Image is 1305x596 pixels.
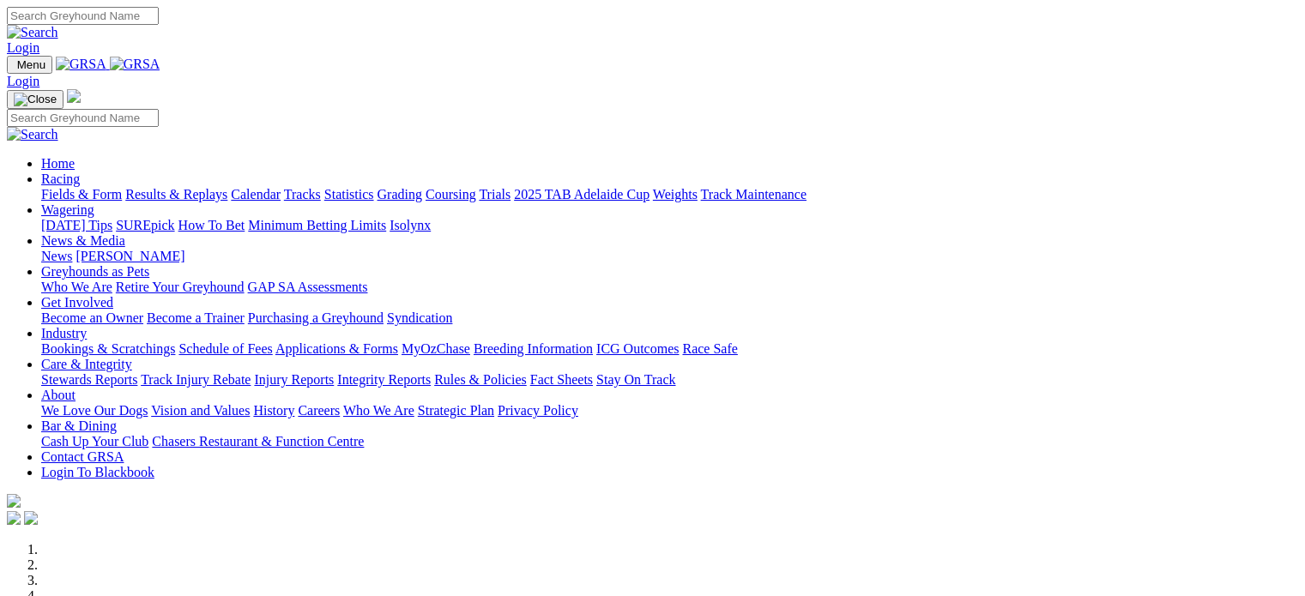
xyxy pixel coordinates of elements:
div: Wagering [41,218,1298,233]
a: Stewards Reports [41,372,137,387]
input: Search [7,109,159,127]
div: Greyhounds as Pets [41,280,1298,295]
a: Care & Integrity [41,357,132,371]
a: Applications & Forms [275,341,398,356]
a: Strategic Plan [418,403,494,418]
span: Menu [17,58,45,71]
a: Fact Sheets [530,372,593,387]
a: Minimum Betting Limits [248,218,386,232]
a: [DATE] Tips [41,218,112,232]
a: Who We Are [343,403,414,418]
a: Cash Up Your Club [41,434,148,449]
a: Rules & Policies [434,372,527,387]
div: Care & Integrity [41,372,1298,388]
img: twitter.svg [24,511,38,525]
a: MyOzChase [402,341,470,356]
a: History [253,403,294,418]
a: Careers [298,403,340,418]
a: SUREpick [116,218,174,232]
img: Search [7,127,58,142]
a: Wagering [41,202,94,217]
a: News & Media [41,233,125,248]
a: Privacy Policy [498,403,578,418]
div: Racing [41,187,1298,202]
a: GAP SA Assessments [248,280,368,294]
a: Race Safe [682,341,737,356]
a: Integrity Reports [337,372,431,387]
a: How To Bet [178,218,245,232]
input: Search [7,7,159,25]
a: Vision and Values [151,403,250,418]
a: Schedule of Fees [178,341,272,356]
a: Racing [41,172,80,186]
a: 2025 TAB Adelaide Cup [514,187,649,202]
a: Bookings & Scratchings [41,341,175,356]
a: Track Maintenance [701,187,807,202]
div: Bar & Dining [41,434,1298,449]
a: Injury Reports [254,372,334,387]
a: We Love Our Dogs [41,403,148,418]
a: Login [7,74,39,88]
a: Stay On Track [596,372,675,387]
img: facebook.svg [7,511,21,525]
a: Fields & Form [41,187,122,202]
a: Who We Are [41,280,112,294]
a: Greyhounds as Pets [41,264,149,279]
a: Grading [378,187,422,202]
a: Chasers Restaurant & Function Centre [152,434,364,449]
a: Industry [41,326,87,340]
a: Trials [479,187,511,202]
img: logo-grsa-white.png [67,89,81,103]
a: Bar & Dining [41,418,117,433]
a: Become a Trainer [147,310,245,325]
a: Become an Owner [41,310,143,325]
button: Toggle navigation [7,56,52,74]
a: Retire Your Greyhound [116,280,245,294]
button: Toggle navigation [7,90,63,109]
a: Calendar [231,187,281,202]
a: Login [7,40,39,55]
a: About [41,388,76,402]
div: Industry [41,341,1298,357]
a: [PERSON_NAME] [76,249,184,263]
a: Syndication [387,310,452,325]
a: Get Involved [41,295,113,310]
div: News & Media [41,249,1298,264]
a: Home [41,156,75,171]
img: logo-grsa-white.png [7,494,21,508]
a: Results & Replays [125,187,227,202]
a: News [41,249,72,263]
img: Close [14,93,57,106]
div: About [41,403,1298,418]
a: Track Injury Rebate [141,372,251,387]
div: Get Involved [41,310,1298,326]
a: ICG Outcomes [596,341,679,356]
a: Purchasing a Greyhound [248,310,384,325]
a: Statistics [324,187,374,202]
a: Coursing [426,187,476,202]
a: Login To Blackbook [41,465,154,479]
a: Breeding Information [474,341,593,356]
a: Weights [653,187,698,202]
a: Contact GRSA [41,449,124,464]
a: Tracks [284,187,321,202]
a: Isolynx [390,218,431,232]
img: GRSA [56,57,106,72]
img: GRSA [110,57,160,72]
img: Search [7,25,58,40]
